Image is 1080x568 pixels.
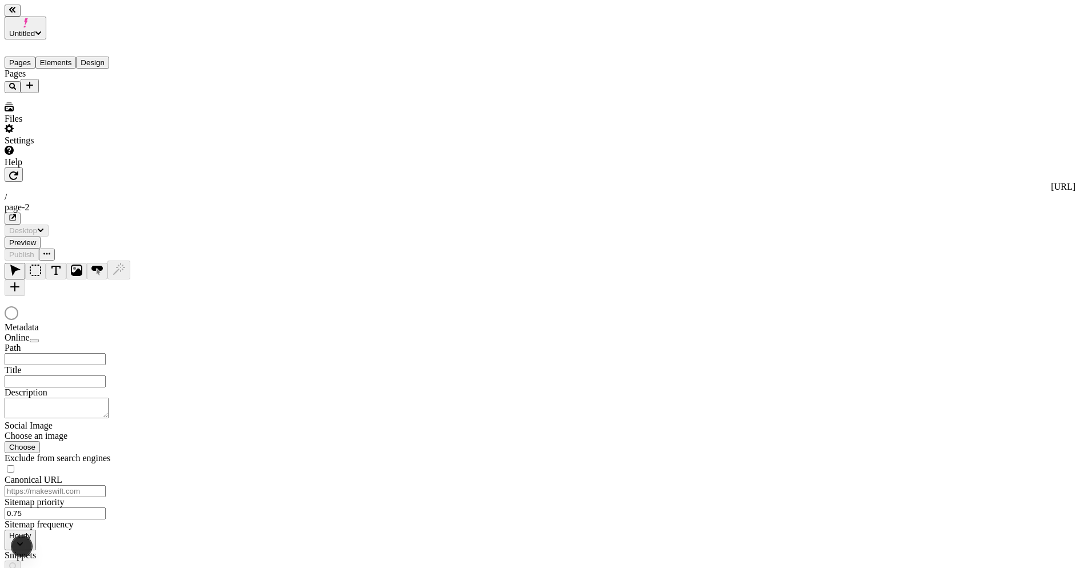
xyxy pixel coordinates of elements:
span: Canonical URL [5,475,62,485]
span: Description [5,387,47,397]
button: Pages [5,57,35,69]
button: Add new [21,79,39,93]
div: Metadata [5,322,142,333]
span: Hourly [9,531,31,540]
div: Settings [5,135,142,146]
span: Desktop [9,226,37,235]
span: Publish [9,250,34,259]
span: Choose [9,443,35,451]
button: Hourly [5,530,36,550]
button: Preview [5,237,41,249]
button: Box [25,263,46,279]
span: Path [5,343,21,353]
span: Sitemap frequency [5,519,73,529]
button: Image [66,263,87,279]
button: Elements [35,57,77,69]
span: Online [5,333,30,342]
span: Sitemap priority [5,497,64,507]
span: Preview [9,238,36,247]
input: https://makeswift.com [5,485,106,497]
span: Untitled [9,29,35,38]
div: [URL] [5,182,1075,192]
div: Choose an image [5,431,142,441]
button: AI [107,261,130,279]
div: Files [5,114,142,124]
button: Untitled [5,17,46,39]
button: Desktop [5,225,49,237]
div: Snippets [5,550,142,561]
span: Exclude from search engines [5,453,110,463]
button: Button [87,263,107,279]
div: / [5,192,1075,202]
div: page-2 [5,202,1075,213]
button: Publish [5,249,39,261]
button: Text [46,263,66,279]
span: Social Image [5,421,53,430]
span: Title [5,365,22,375]
div: Help [5,157,142,167]
button: Design [76,57,109,69]
div: Pages [5,69,142,79]
button: Choose [5,441,40,453]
